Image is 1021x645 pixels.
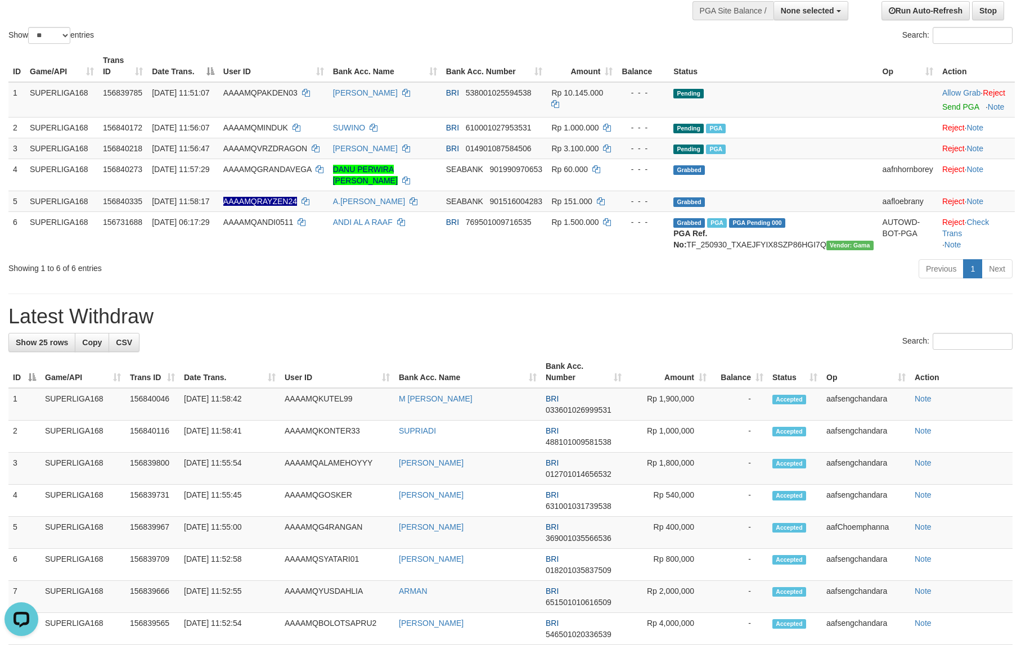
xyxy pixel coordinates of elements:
[942,218,965,227] a: Reject
[41,581,125,613] td: SUPERLIGA168
[333,197,405,206] a: A.[PERSON_NAME]
[16,338,68,347] span: Show 25 rows
[399,458,464,467] a: [PERSON_NAME]
[673,145,704,154] span: Pending
[25,117,98,138] td: SUPERLIGA168
[915,394,932,403] a: Note
[152,123,209,132] span: [DATE] 11:56:07
[915,458,932,467] a: Note
[152,197,209,206] span: [DATE] 11:58:17
[768,356,822,388] th: Status: activate to sort column ascending
[399,394,473,403] a: M [PERSON_NAME]
[8,117,25,138] td: 2
[329,50,442,82] th: Bank Acc. Name: activate to sort column ascending
[902,27,1013,44] label: Search:
[878,211,938,255] td: AUTOWD-BOT-PGA
[446,88,459,97] span: BRI
[915,522,932,531] a: Note
[622,87,664,98] div: - - -
[772,459,806,468] span: Accepted
[179,549,280,581] td: [DATE] 11:52:58
[673,218,705,228] span: Grabbed
[988,102,1005,111] a: Note
[822,485,910,517] td: aafsengchandara
[179,485,280,517] td: [DATE] 11:55:45
[394,356,541,388] th: Bank Acc. Name: activate to sort column ascending
[103,218,142,227] span: 156731688
[942,165,965,174] a: Reject
[938,138,1015,159] td: ·
[8,549,41,581] td: 6
[706,124,726,133] span: Marked by aafsengchandara
[551,218,599,227] span: Rp 1.500.000
[551,88,603,97] span: Rp 10.145.000
[551,144,599,153] span: Rp 3.100.000
[822,388,910,421] td: aafsengchandara
[711,581,768,613] td: -
[8,485,41,517] td: 4
[116,338,132,347] span: CSV
[626,356,711,388] th: Amount: activate to sort column ascending
[399,587,428,596] a: ARMAN
[179,421,280,453] td: [DATE] 11:58:41
[490,197,542,206] span: Copy 901516004283 to clipboard
[8,333,75,352] a: Show 25 rows
[41,549,125,581] td: SUPERLIGA168
[781,6,834,15] span: None selected
[919,259,964,278] a: Previous
[622,216,664,228] div: - - -
[822,356,910,388] th: Op: activate to sort column ascending
[707,218,727,228] span: Marked by aafromsomean
[669,50,878,82] th: Status
[772,587,806,597] span: Accepted
[446,218,459,227] span: BRI
[626,453,711,485] td: Rp 1,800,000
[822,453,910,485] td: aafsengchandara
[915,587,932,596] a: Note
[942,88,983,97] span: ·
[25,211,98,255] td: SUPERLIGA168
[125,421,179,453] td: 156840116
[938,159,1015,191] td: ·
[8,138,25,159] td: 3
[966,197,983,206] a: Note
[711,485,768,517] td: -
[942,102,979,111] a: Send PGA
[98,50,147,82] th: Trans ID: activate to sort column ascending
[333,144,398,153] a: [PERSON_NAME]
[8,211,25,255] td: 6
[399,554,464,563] a: [PERSON_NAME]
[551,123,599,132] span: Rp 1.000.000
[446,123,459,132] span: BRI
[280,581,394,613] td: AAAAMQYUSDAHLIA
[626,517,711,549] td: Rp 400,000
[878,159,938,191] td: aafnhornborey
[41,613,125,645] td: SUPERLIGA168
[223,218,294,227] span: AAAAMQANDI0511
[8,258,417,274] div: Showing 1 to 6 of 6 entries
[772,427,806,436] span: Accepted
[617,50,669,82] th: Balance
[938,211,1015,255] td: · ·
[541,356,626,388] th: Bank Acc. Number: activate to sort column ascending
[8,305,1013,328] h1: Latest Withdraw
[103,88,142,97] span: 156839785
[399,619,464,628] a: [PERSON_NAME]
[942,218,989,238] a: Check Trans
[41,453,125,485] td: SUPERLIGA168
[963,259,982,278] a: 1
[902,333,1013,350] label: Search:
[103,197,142,206] span: 156840335
[546,394,559,403] span: BRI
[103,144,142,153] span: 156840218
[466,123,532,132] span: Copy 610001027953531 to clipboard
[966,165,983,174] a: Note
[103,123,142,132] span: 156840172
[25,82,98,118] td: SUPERLIGA168
[551,197,592,206] span: Rp 151.000
[152,218,209,227] span: [DATE] 06:17:29
[711,356,768,388] th: Balance: activate to sort column ascending
[669,211,878,255] td: TF_250930_TXAEJFYIX8SZP86HGI7Q
[622,122,664,133] div: - - -
[546,619,559,628] span: BRI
